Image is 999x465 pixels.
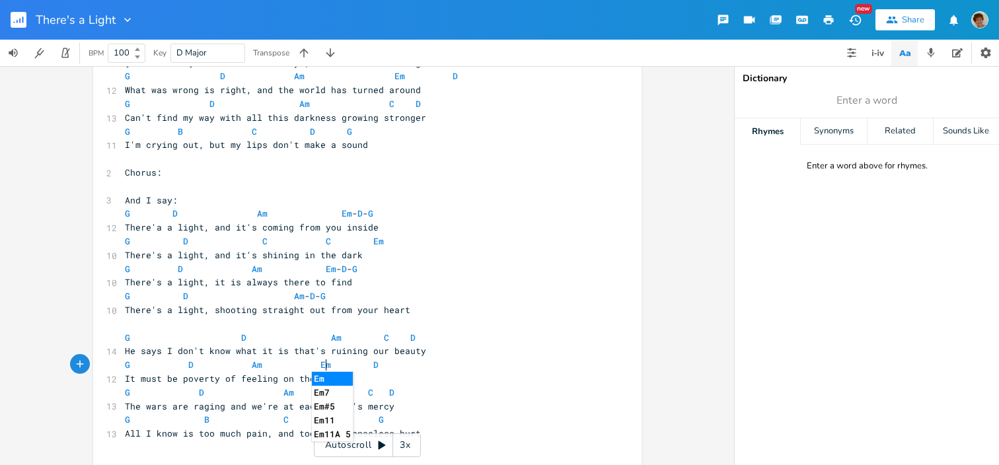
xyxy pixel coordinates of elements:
span: The wars are raging and we're at each other's mercy [125,400,394,412]
span: D [188,359,194,371]
span: Am [294,70,305,82]
div: Share [902,14,924,26]
span: B [204,413,209,425]
span: C [283,413,289,425]
span: Am [252,263,262,275]
span: D [416,98,421,110]
span: G [125,359,130,371]
button: Share [875,9,935,30]
span: G [347,125,352,137]
span: B [178,125,183,137]
span: C [262,235,268,247]
img: scohenmusic [971,11,988,28]
span: D [389,386,394,398]
span: There's a Light [36,14,116,26]
span: There's a light, shooting straight out from your heart [125,304,410,316]
li: Em [312,372,353,386]
div: Synonyms [801,118,866,145]
span: Am [299,98,310,110]
div: Autoscroll [314,433,421,457]
span: Enter a word [836,93,897,108]
span: There'a a light, and it's coming from you inside [125,221,379,233]
span: C [326,235,331,247]
span: G [125,332,130,343]
span: Can't find my way with all this darkness growing stronger [125,112,426,124]
span: G [125,125,130,137]
span: D [183,235,188,247]
span: Em [394,70,405,82]
span: Am [252,359,262,371]
span: D [172,207,178,219]
span: Am [283,386,294,398]
button: New [842,8,868,32]
span: D [183,290,188,302]
span: Chorus: [125,166,162,178]
span: C [368,386,373,398]
span: G [125,386,130,398]
span: It must be poverty of feeling on the earth [125,373,347,384]
li: Em11A 5 [312,427,353,441]
span: G [352,263,357,275]
span: D [342,263,347,275]
span: G [125,290,130,302]
div: Rhymes [735,118,800,145]
li: Em7 [312,386,353,400]
div: Dictionary [743,74,991,83]
span: G [379,413,384,425]
span: D [209,98,215,110]
span: Am [257,207,268,219]
span: D [220,70,225,82]
span: G [125,70,130,82]
span: D Major [176,47,207,59]
span: And I say: [125,194,178,206]
span: - - [125,290,326,302]
span: G [125,98,130,110]
span: - - [125,263,357,275]
span: D [178,263,183,275]
span: G [320,290,326,302]
li: Em#5 [312,400,353,413]
span: D [453,70,458,82]
span: He says I don't know what it is that's ruining our beauty [125,345,426,357]
span: D [199,386,204,398]
span: C [384,332,389,343]
span: G [125,413,130,425]
span: D [241,332,246,343]
div: Related [868,118,933,145]
div: Enter a word above for rhymes. [807,161,928,172]
span: There's a light, and it's shining in the dark [125,249,363,261]
span: - - [125,207,373,219]
span: C [252,125,257,137]
span: G [125,263,130,275]
span: Em [373,235,384,247]
span: There's a light, it is always there to find [125,276,352,288]
span: G [125,235,130,247]
span: Em [342,207,352,219]
span: [PERSON_NAME] looks to me and says, I understand no longer [125,57,431,69]
span: What was wrong is right, and the world has turned around [125,84,421,96]
span: C [389,98,394,110]
span: All I know is too much pain, and too much senseless hurt [125,427,421,439]
span: D [410,332,416,343]
span: Am [294,290,305,302]
span: Am [331,332,342,343]
div: Transpose [253,49,289,57]
div: Key [153,49,166,57]
div: 3x [393,433,417,457]
span: I'm crying out, but my lips don't make a sound [125,139,368,151]
span: G [125,207,130,219]
span: D [357,207,363,219]
span: D [373,359,379,371]
li: Em11 [312,413,353,427]
div: Sounds Like [934,118,999,145]
div: New [855,4,872,14]
span: D [310,290,315,302]
span: Em [326,263,336,275]
span: G [368,207,373,219]
div: BPM [89,50,104,57]
span: Em [320,359,331,371]
span: D [310,125,315,137]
